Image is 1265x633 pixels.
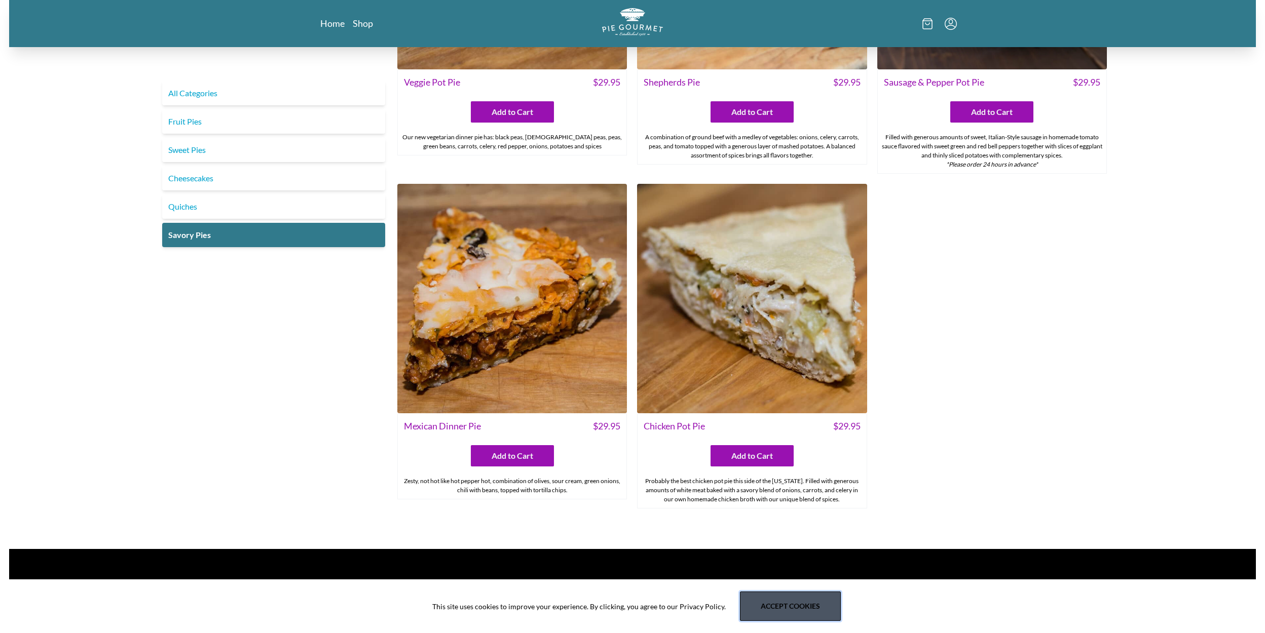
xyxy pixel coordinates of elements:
a: Shop [353,17,373,29]
h1: Hours [740,577,941,592]
span: $ 29.95 [593,419,620,433]
button: Add to Cart [471,101,554,123]
span: $ 29.95 [833,419,861,433]
span: Veggie Pot Pie [404,75,460,89]
span: Chicken Pot Pie [644,419,705,433]
div: Filled with generous amounts of sweet, Italian-Style sausage in homemade tomato sauce flavored wi... [878,129,1106,173]
span: $ 29.95 [1073,75,1100,89]
a: Sweet Pies [162,138,385,162]
img: Mexican Dinner Pie [397,184,627,413]
div: Probably the best chicken pot pie this side of the [US_STATE]. Filled with generous amounts of wh... [638,472,866,508]
img: logo [602,8,663,36]
button: Add to Cart [711,101,794,123]
span: This site uses cookies to improve your experience. By clicking, you agree to our Privacy Policy. [432,601,726,612]
a: Savory Pies [162,223,385,247]
span: $ 29.95 [833,75,861,89]
h1: Connect with us [324,577,525,592]
span: Mexican Dinner Pie [404,419,481,433]
div: Our new vegetarian dinner pie has: black peas, [DEMOGRAPHIC_DATA] peas, peas, green beans, carrot... [398,129,626,155]
a: Logo [602,8,663,39]
h1: Location [533,577,733,592]
span: Shepherds Pie [644,75,700,89]
span: Add to Cart [492,106,533,118]
div: Zesty, not hot like hot pepper hot, combination of olives, sour cream, green onions, chili with b... [398,472,626,499]
em: *Please order 24 hours in advance* [946,161,1038,168]
button: Add to Cart [950,101,1033,123]
a: All Categories [162,81,385,105]
button: Menu [945,18,957,30]
span: Sausage & Pepper Pot Pie [884,75,984,89]
span: $ 29.95 [593,75,620,89]
span: Add to Cart [731,450,773,462]
span: Add to Cart [731,106,773,118]
button: Add to Cart [711,445,794,466]
button: Add to Cart [471,445,554,466]
img: Chicken Pot Pie [637,184,867,413]
a: Quiches [162,194,385,219]
a: Fruit Pies [162,109,385,134]
a: Home [320,17,345,29]
a: Cheesecakes [162,166,385,190]
button: Accept cookies [740,591,841,621]
div: A combination of ground beef with a medley of vegetables: onions, celery, carrots, peas, and toma... [638,129,866,164]
span: Add to Cart [492,450,533,462]
span: Add to Cart [971,106,1013,118]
